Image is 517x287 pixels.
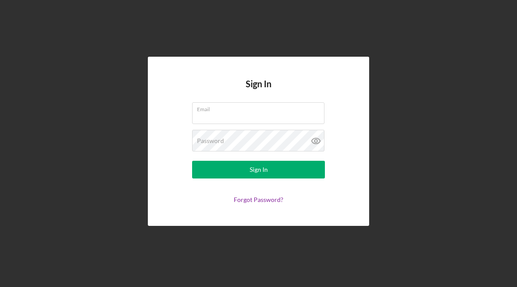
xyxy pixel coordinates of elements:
[197,103,324,112] label: Email
[192,161,325,178] button: Sign In
[197,137,224,144] label: Password
[246,79,271,102] h4: Sign In
[234,196,283,203] a: Forgot Password?
[250,161,268,178] div: Sign In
